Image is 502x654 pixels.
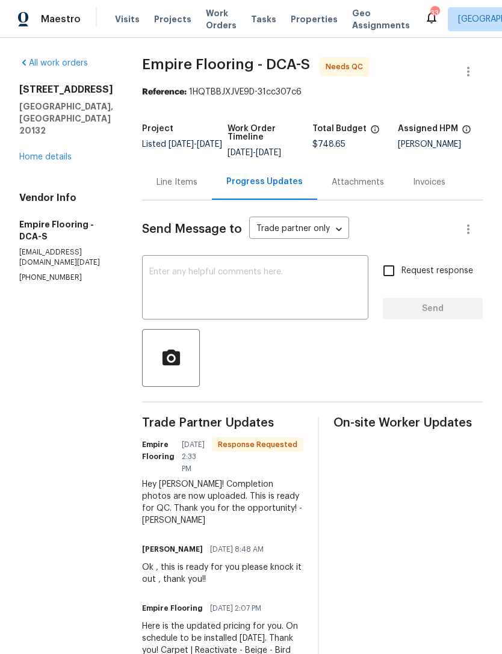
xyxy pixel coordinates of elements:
[333,417,483,429] span: On-site Worker Updates
[19,247,113,268] p: [EMAIL_ADDRESS][DOMAIN_NAME][DATE]
[142,543,203,555] h6: [PERSON_NAME]
[332,176,384,188] div: Attachments
[169,140,222,149] span: -
[142,417,303,429] span: Trade Partner Updates
[213,439,302,451] span: Response Requested
[249,220,349,239] div: Trade partner only
[206,7,237,31] span: Work Orders
[312,125,367,133] h5: Total Budget
[115,13,140,25] span: Visits
[312,140,346,149] span: $748.65
[142,223,242,235] span: Send Message to
[156,176,197,188] div: Line Items
[228,125,313,141] h5: Work Order Timeline
[291,13,338,25] span: Properties
[19,218,113,242] h5: Empire Flooring - DCA-S
[142,125,173,133] h5: Project
[256,149,281,157] span: [DATE]
[326,61,368,73] span: Needs QC
[142,57,310,72] span: Empire Flooring - DCA-S
[142,561,303,585] div: Ok , this is ready for you please knock it out , thank you!!
[41,13,81,25] span: Maestro
[251,15,276,23] span: Tasks
[19,273,113,283] p: [PHONE_NUMBER]
[19,192,113,204] h4: Vendor Info
[154,13,191,25] span: Projects
[398,125,458,133] h5: Assigned HPM
[19,59,88,67] a: All work orders
[401,265,473,277] span: Request response
[352,7,410,31] span: Geo Assignments
[210,543,264,555] span: [DATE] 8:48 AM
[430,7,439,19] div: 33
[413,176,445,188] div: Invoices
[182,439,205,475] span: [DATE] 2:33 PM
[19,153,72,161] a: Home details
[228,149,253,157] span: [DATE]
[197,140,222,149] span: [DATE]
[142,140,222,149] span: Listed
[228,149,281,157] span: -
[226,176,303,188] div: Progress Updates
[169,140,194,149] span: [DATE]
[142,88,187,96] b: Reference:
[19,84,113,96] h2: [STREET_ADDRESS]
[370,125,380,140] span: The total cost of line items that have been proposed by Opendoor. This sum includes line items th...
[142,439,175,463] h6: Empire Flooring
[462,125,471,140] span: The hpm assigned to this work order.
[142,86,483,98] div: 1HQTBBJXJVE9D-31cc307c6
[398,140,483,149] div: [PERSON_NAME]
[142,602,203,614] h6: Empire Flooring
[19,100,113,137] h5: [GEOGRAPHIC_DATA], [GEOGRAPHIC_DATA] 20132
[142,478,303,526] div: Hey [PERSON_NAME]! Completion photos are now uploaded. This is ready for QC. Thank you for the op...
[210,602,261,614] span: [DATE] 2:07 PM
